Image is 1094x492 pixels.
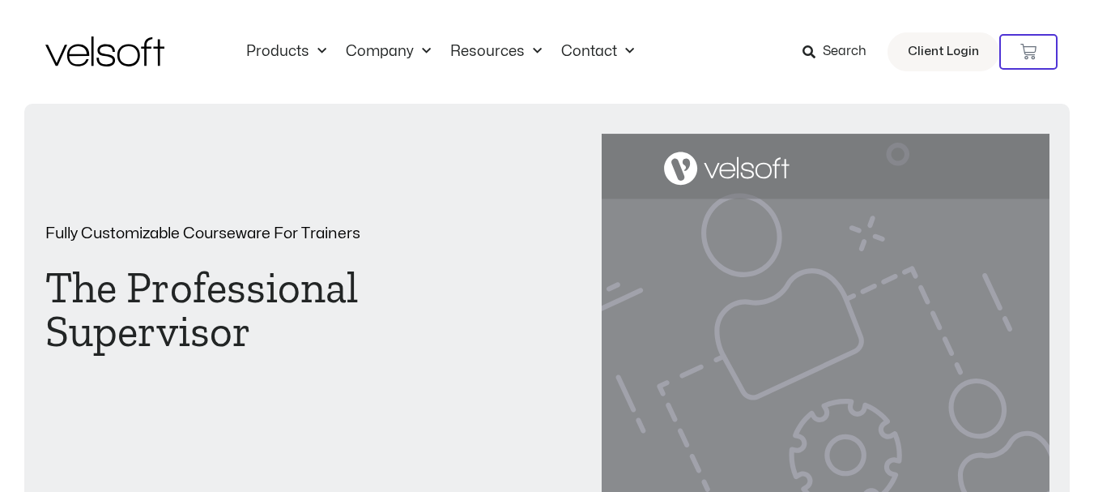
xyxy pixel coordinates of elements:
[236,43,336,61] a: ProductsMenu Toggle
[45,36,164,66] img: Velsoft Training Materials
[908,41,979,62] span: Client Login
[236,43,644,61] nav: Menu
[802,38,878,66] a: Search
[336,43,441,61] a: CompanyMenu Toggle
[45,266,492,353] h1: The Professional Supervisor
[551,43,644,61] a: ContactMenu Toggle
[441,43,551,61] a: ResourcesMenu Toggle
[888,32,999,71] a: Client Login
[45,226,492,242] p: Fully Customizable Courseware For Trainers
[823,41,866,62] span: Search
